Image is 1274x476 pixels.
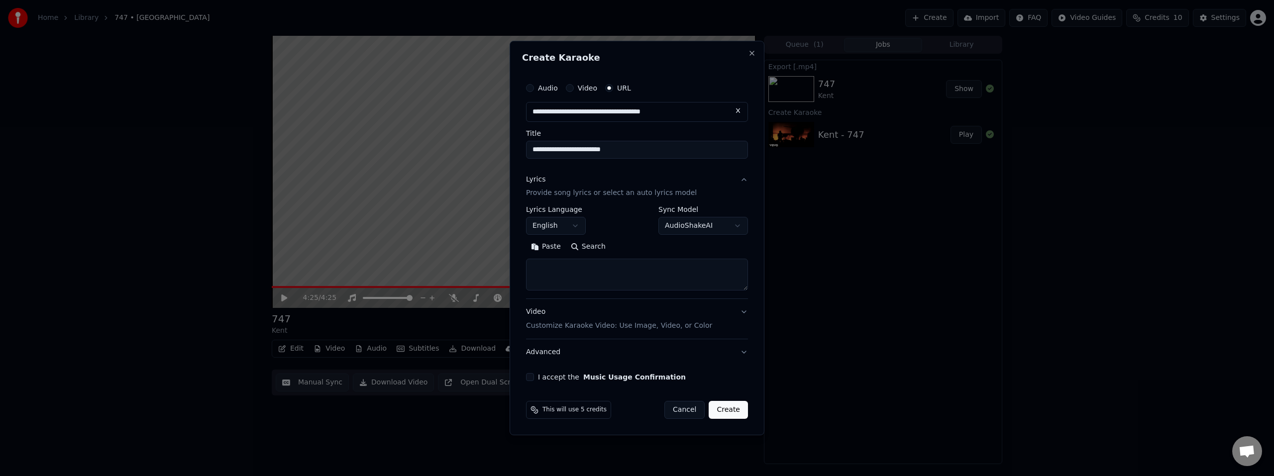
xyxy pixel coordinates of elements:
[664,401,705,419] button: Cancel
[526,189,697,198] p: Provide song lyrics or select an auto lyrics model
[709,401,748,419] button: Create
[617,85,631,92] label: URL
[526,307,712,331] div: Video
[526,299,748,339] button: VideoCustomize Karaoke Video: Use Image, Video, or Color
[538,374,686,381] label: I accept the
[526,206,586,213] label: Lyrics Language
[658,206,748,213] label: Sync Model
[578,85,597,92] label: Video
[566,239,611,255] button: Search
[522,53,752,62] h2: Create Karaoke
[526,175,545,185] div: Lyrics
[526,167,748,206] button: LyricsProvide song lyrics or select an auto lyrics model
[542,406,607,414] span: This will use 5 credits
[526,239,566,255] button: Paste
[526,130,748,137] label: Title
[526,321,712,331] p: Customize Karaoke Video: Use Image, Video, or Color
[526,206,748,299] div: LyricsProvide song lyrics or select an auto lyrics model
[583,374,686,381] button: I accept the
[526,339,748,365] button: Advanced
[538,85,558,92] label: Audio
